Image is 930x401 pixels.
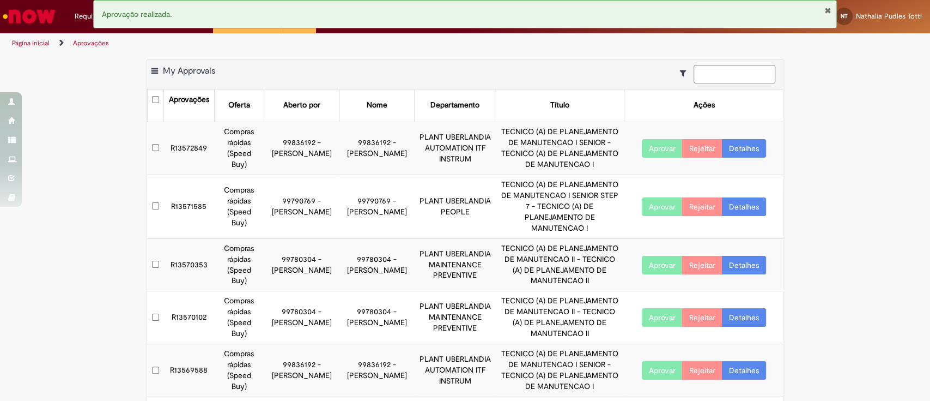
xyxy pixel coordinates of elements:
button: Rejeitar [682,361,722,380]
td: 99836192 - [PERSON_NAME] [264,122,339,175]
button: Aprovar [642,308,683,327]
td: R13569588 [164,344,214,397]
td: 99780304 - [PERSON_NAME] [264,238,339,291]
a: Aprovações [73,39,109,47]
td: Compras rápidas (Speed Buy) [214,122,264,175]
a: Página inicial [12,39,50,47]
th: Aprovações [164,89,214,122]
td: 99790769 - [PERSON_NAME] [339,175,415,238]
td: Compras rápidas (Speed Buy) [214,175,264,238]
td: R13570102 [164,291,214,344]
img: ServiceNow [1,5,57,27]
button: Aprovar [642,361,683,380]
ul: Trilhas de página [8,33,612,53]
button: Rejeitar [682,256,722,274]
a: Detalhes [722,139,766,158]
span: Requisições [75,11,113,22]
td: TECNICO (A) DE PLANEJAMENTO DE MANUTENCAO I SENIOR - TECNICO (A) DE PLANEJAMENTO DE MANUTENCAO I [495,122,624,175]
a: Detalhes [722,197,766,216]
span: Nathalia Pudles Totti [856,11,922,21]
div: Aprovações [169,94,209,105]
a: Detalhes [722,361,766,380]
td: TECNICO (A) DE PLANEJAMENTO DE MANUTENCAO II - TECNICO (A) DE PLANEJAMENTO DE MANUTENCAO II [495,238,624,291]
td: R13570353 [164,238,214,291]
span: Aprovação realizada. [102,9,172,19]
div: Aberto por [283,100,320,111]
td: Compras rápidas (Speed Buy) [214,291,264,344]
td: Compras rápidas (Speed Buy) [214,238,264,291]
td: PLANT UBERLANDIA PEOPLE [415,175,495,238]
div: Departamento [430,100,479,111]
td: TECNICO (A) DE PLANEJAMENTO DE MANUTENCAO II - TECNICO (A) DE PLANEJAMENTO DE MANUTENCAO II [495,291,624,344]
button: Rejeitar [682,308,722,327]
div: Título [550,100,569,111]
div: Ações [693,100,714,111]
div: Nome [367,100,387,111]
button: Rejeitar [682,197,722,216]
td: Compras rápidas (Speed Buy) [214,344,264,397]
td: R13572849 [164,122,214,175]
td: TECNICO (A) DE PLANEJAMENTO DE MANUTENCAO I SENIOR STEP 7 - TECNICO (A) DE PLANEJAMENTO DE MANUTE... [495,175,624,238]
button: Aprovar [642,197,683,216]
td: 99780304 - [PERSON_NAME] [264,291,339,344]
td: TECNICO (A) DE PLANEJAMENTO DE MANUTENCAO I SENIOR - TECNICO (A) DE PLANEJAMENTO DE MANUTENCAO I [495,344,624,397]
td: PLANT UBERLANDIA MAINTENANCE PREVENTIVE [415,291,495,344]
button: Rejeitar [682,139,722,158]
td: PLANT UBERLANDIA AUTOMATION ITF INSTRUM [415,122,495,175]
td: 99836192 - [PERSON_NAME] [339,122,415,175]
td: PLANT UBERLANDIA AUTOMATION ITF INSTRUM [415,344,495,397]
td: PLANT UBERLANDIA MAINTENANCE PREVENTIVE [415,238,495,291]
a: Detalhes [722,256,766,274]
td: 99836192 - [PERSON_NAME] [264,344,339,397]
td: 99836192 - [PERSON_NAME] [339,344,415,397]
span: NT [841,13,848,20]
button: Aprovar [642,256,683,274]
a: Detalhes [722,308,766,327]
button: Aprovar [642,139,683,158]
div: Oferta [228,100,250,111]
td: 99780304 - [PERSON_NAME] [339,291,415,344]
td: 99780304 - [PERSON_NAME] [339,238,415,291]
i: Mostrar filtros para: Suas Solicitações [680,69,691,77]
td: 99790769 - [PERSON_NAME] [264,175,339,238]
span: My Approvals [163,65,215,76]
button: Fechar Notificação [824,6,831,15]
td: R13571585 [164,175,214,238]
